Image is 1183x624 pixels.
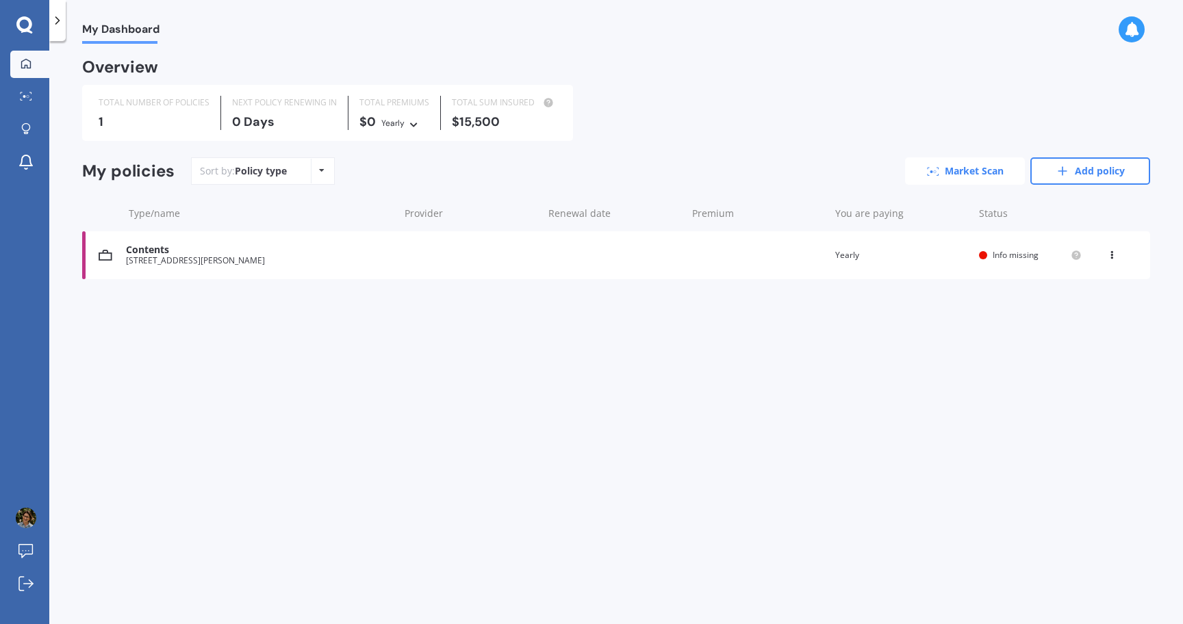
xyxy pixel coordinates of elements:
[835,248,968,262] div: Yearly
[692,207,825,220] div: Premium
[126,244,392,256] div: Contents
[99,96,209,109] div: TOTAL NUMBER OF POLICIES
[359,115,429,130] div: $0
[200,164,287,178] div: Sort by:
[126,256,392,265] div: [STREET_ADDRESS][PERSON_NAME]
[82,23,160,41] span: My Dashboard
[993,249,1039,261] span: Info missing
[99,248,112,262] img: Contents
[129,207,394,220] div: Type/name
[82,60,158,74] div: Overview
[232,96,337,109] div: NEXT POLICY RENEWING IN
[405,207,537,220] div: Provider
[452,96,557,109] div: TOTAL SUM INSURED
[1030,157,1150,185] a: Add policy
[232,115,337,129] div: 0 Days
[452,115,557,129] div: $15,500
[16,508,36,528] img: ACg8ocJIxEuBEeO0CowCwZiWhuLVWUlizjCcWQJqQLIqQPgbfcvQGTXGVQ=s96-c
[979,207,1082,220] div: Status
[548,207,681,220] div: Renewal date
[381,116,405,130] div: Yearly
[359,96,429,109] div: TOTAL PREMIUMS
[235,164,287,178] div: Policy type
[99,115,209,129] div: 1
[82,161,175,181] div: My policies
[905,157,1025,185] a: Market Scan
[835,207,968,220] div: You are paying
